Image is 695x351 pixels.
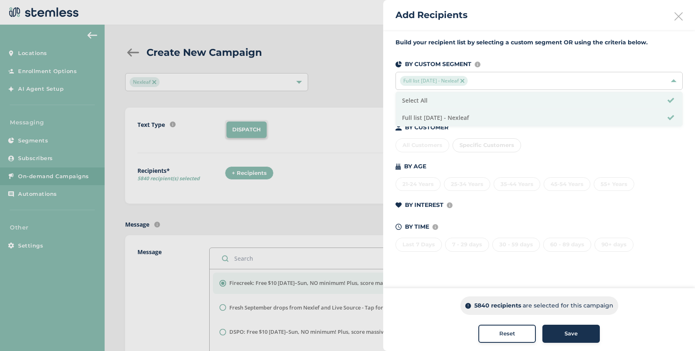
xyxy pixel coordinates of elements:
img: icon-info-dark-48f6c5f3.svg [465,303,471,309]
p: BY INTEREST [405,201,444,209]
p: BY TIME [405,223,429,231]
p: BY AGE [404,162,426,171]
span: Reset [499,330,515,338]
button: Reset [478,325,536,343]
li: Full list [DATE] - Nexleaf [396,109,682,126]
img: icon-person-dark-ced50e5f.svg [396,124,402,131]
h2: Add Recipients [396,8,468,22]
img: icon-time-dark-e6b1183b.svg [396,224,402,230]
span: Full list [DATE] - Nexleaf [400,76,468,86]
img: icon-heart-dark-29e6356f.svg [396,202,402,208]
img: icon-info-236977d2.svg [475,62,480,67]
p: BY CUSTOMER [405,123,448,132]
p: 5840 recipients [474,301,521,310]
button: Save [542,325,600,343]
img: icon-segments-dark-074adb27.svg [396,61,402,67]
p: are selected for this campaign [523,301,613,310]
img: icon-info-236977d2.svg [432,224,438,230]
iframe: Chat Widget [654,312,695,351]
span: Save [565,330,578,338]
li: Select All [396,92,682,109]
img: icon-info-236977d2.svg [447,202,453,208]
p: BY CUSTOM SEGMENT [405,60,471,69]
img: icon-cake-93b2a7b5.svg [396,163,401,170]
label: Build your recipient list by selecting a custom segment OR using the criteria below. [396,38,683,47]
img: icon-close-accent-8a337256.svg [460,79,464,83]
